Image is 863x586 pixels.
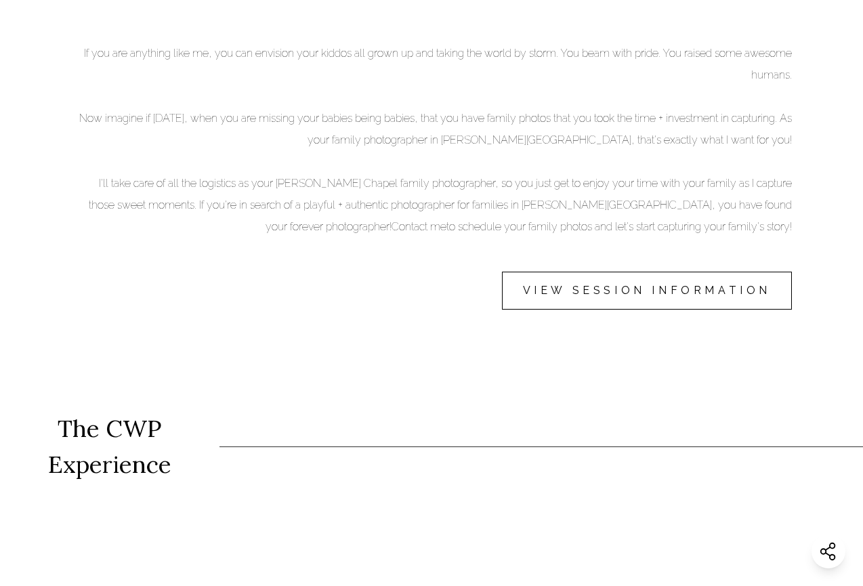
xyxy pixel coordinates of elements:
p: Now imagine if [DATE], when you are missing your babies being babies, that you have family photos... [71,108,792,151]
p: I'll take care of all the logistics as your [PERSON_NAME] Chapel family photographer, so you just... [71,173,792,238]
a: VIEW SESSION INFORMATION [502,272,792,310]
a: Contact me [392,220,446,233]
p: If you are anything like me, you can envision your kiddos all grown up and taking the world by st... [71,43,792,86]
h2: The CWP Experience [20,411,219,482]
button: Share this website [812,535,845,568]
